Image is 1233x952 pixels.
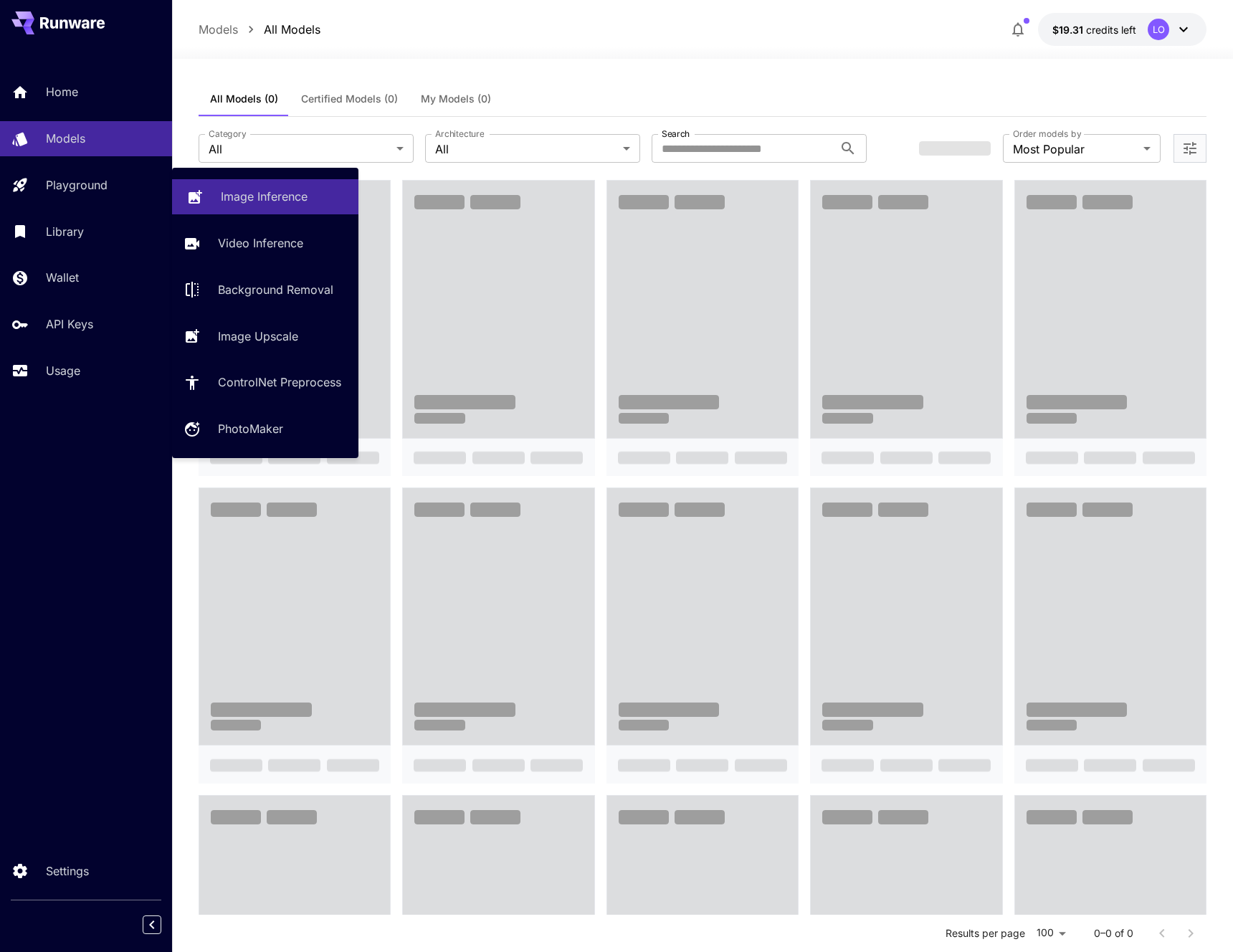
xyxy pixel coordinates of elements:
[46,862,89,880] p: Settings
[209,128,247,140] label: Category
[218,373,341,391] p: ControlNet Preprocess
[1052,22,1136,37] div: $19.31219
[172,179,358,214] a: Image Inference
[1013,128,1081,140] label: Order models by
[301,92,398,105] span: Certified Models (0)
[218,420,283,437] p: PhotoMaker
[1013,141,1138,158] span: Most Popular
[46,83,78,100] p: Home
[435,141,617,158] span: All
[172,318,358,353] a: Image Upscale
[1094,926,1133,941] p: 0–0 of 0
[221,188,308,205] p: Image Inference
[946,926,1025,941] p: Results per page
[143,915,161,934] button: Collapse sidebar
[1086,24,1136,36] span: credits left
[172,272,358,308] a: Background Removal
[46,130,85,147] p: Models
[172,411,358,447] a: PhotoMaker
[1038,13,1206,46] button: $19.31219
[218,328,298,345] p: Image Upscale
[210,92,278,105] span: All Models (0)
[421,92,491,105] span: My Models (0)
[46,269,79,286] p: Wallet
[153,912,172,938] div: Collapse sidebar
[1148,19,1169,40] div: LO
[662,128,690,140] label: Search
[1181,140,1199,158] button: Open more filters
[172,226,358,261] a: Video Inference
[1031,923,1071,943] div: 100
[264,21,320,38] p: All Models
[218,234,303,252] p: Video Inference
[435,128,484,140] label: Architecture
[1052,24,1086,36] span: $19.31
[199,21,238,38] p: Models
[209,141,391,158] span: All
[46,362,80,379] p: Usage
[46,223,84,240] p: Library
[46,315,93,333] p: API Keys
[172,365,358,400] a: ControlNet Preprocess
[199,21,320,38] nav: breadcrumb
[218,281,333,298] p: Background Removal
[46,176,108,194] p: Playground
